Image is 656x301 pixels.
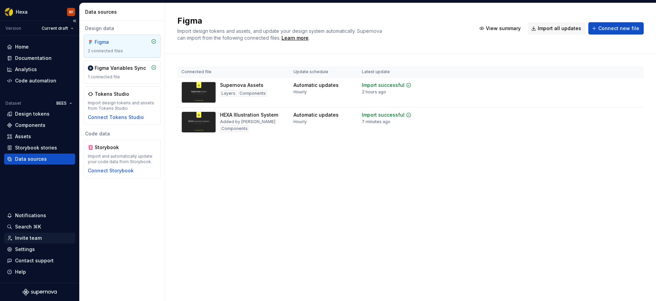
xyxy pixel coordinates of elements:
[15,77,56,84] div: Code automation
[4,266,75,277] button: Help
[53,99,75,108] button: BEES
[84,35,161,58] a: Figma2 connected files
[84,25,161,32] div: Design data
[88,100,156,111] div: Import design tokens and assets from Tokens Studio
[177,15,468,26] h2: Figma
[15,66,37,73] div: Analytics
[4,221,75,232] button: Search ⌘K
[282,35,309,41] a: Learn more
[95,144,127,151] div: Storybook
[4,75,75,86] a: Code automation
[70,16,79,26] button: Collapse sidebar
[4,142,75,153] a: Storybook stories
[95,65,146,71] div: Figma Variables Sync
[238,90,267,97] div: Components
[15,110,50,117] div: Design tokens
[5,8,13,16] img: a56d5fbf-f8ab-4a39-9705-6fc7187585ab.png
[15,55,52,62] div: Documentation
[15,133,31,140] div: Assets
[15,246,35,253] div: Settings
[39,24,77,33] button: Current draft
[362,82,405,89] div: Import successful
[42,26,68,31] span: Current draft
[220,125,249,132] div: Components
[88,74,156,80] div: 1 connected file
[15,122,45,129] div: Components
[15,144,57,151] div: Storybook stories
[476,22,525,35] button: View summary
[281,36,310,41] span: .
[177,28,383,41] span: Import design tokens and assets, and update your design system automatically. Supernova can impor...
[588,22,644,35] button: Connect new file
[88,154,156,165] div: Import and automatically update your code data from Storybook.
[358,66,429,78] th: Latest update
[16,9,28,15] div: Hexa
[84,61,161,84] a: Figma Variables Sync1 connected file
[88,48,156,54] div: 2 connected files
[362,112,405,118] div: Import successful
[15,212,46,219] div: Notifications
[85,9,162,15] div: Data sources
[56,101,67,106] span: BEES
[293,82,339,89] div: Automatic updates
[84,87,161,125] a: Tokens StudioImport design tokens and assets from Tokens StudioConnect Tokens Studio
[220,82,263,89] div: Supernova Assets
[88,114,144,121] button: Connect Tokens Studio
[1,4,78,19] button: HexaRF
[15,223,41,230] div: Search ⌘K
[486,25,521,32] span: View summary
[362,89,386,95] div: 2 hours ago
[88,167,134,174] button: Connect Storybook
[220,90,237,97] div: Layers
[4,233,75,244] a: Invite team
[4,154,75,165] a: Data sources
[4,131,75,142] a: Assets
[23,289,57,296] svg: Supernova Logo
[15,269,26,275] div: Help
[4,244,75,255] a: Settings
[4,64,75,75] a: Analytics
[5,26,21,31] div: Version
[95,39,127,45] div: Figma
[95,91,129,97] div: Tokens Studio
[289,66,358,78] th: Update schedule
[528,22,586,35] button: Import all updates
[4,255,75,266] button: Contact support
[15,156,47,162] div: Data sources
[293,119,307,125] div: Hourly
[538,25,581,32] span: Import all updates
[293,112,339,118] div: Automatic updates
[4,210,75,221] button: Notifications
[177,66,289,78] th: Connected file
[220,112,278,118] div: HEXA Illustration System
[84,140,161,178] a: StorybookImport and automatically update your code data from Storybook.Connect Storybook
[220,119,275,125] div: Added by [PERSON_NAME]
[4,53,75,64] a: Documentation
[293,89,307,95] div: Hourly
[5,101,21,106] div: Dataset
[598,25,639,32] span: Connect new file
[4,120,75,131] a: Components
[15,257,54,264] div: Contact support
[69,9,73,15] div: RF
[4,108,75,119] a: Design tokens
[362,119,391,125] div: 7 minutes ago
[15,43,29,50] div: Home
[15,235,42,241] div: Invite team
[4,41,75,52] a: Home
[84,130,161,137] div: Code data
